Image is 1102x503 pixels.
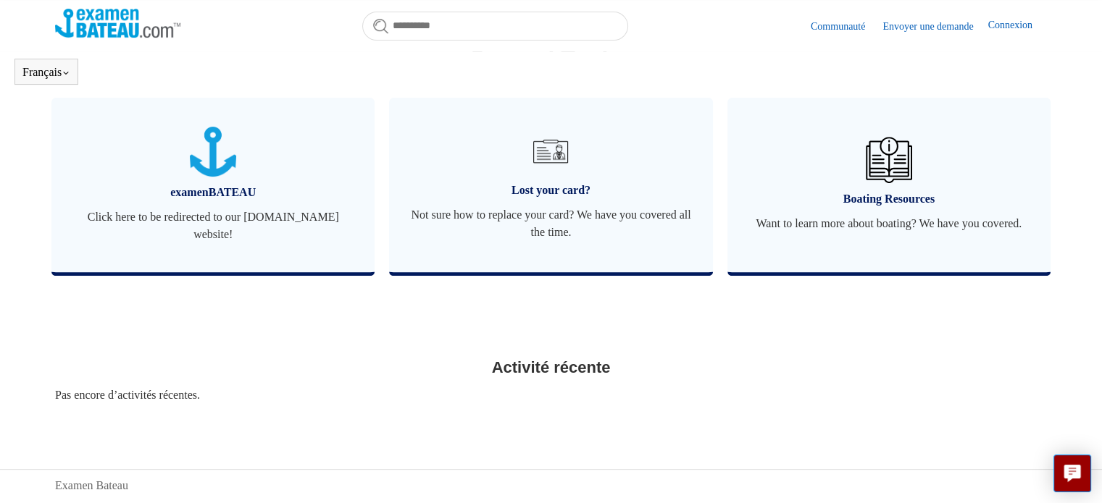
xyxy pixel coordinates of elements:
[749,215,1029,232] span: Want to learn more about boating? We have you covered.
[749,190,1029,208] span: Boating Resources
[73,184,353,201] span: examenBATEAU
[51,98,375,272] a: examenBATEAU Click here to be redirected to our [DOMAIN_NAME] website!
[389,98,712,272] a: Lost your card? Not sure how to replace your card? We have you covered all the time.
[55,9,180,38] img: Page d’accueil du Centre d’aide Examen Bateau
[411,182,690,199] span: Lost your card?
[190,127,236,177] img: 01JTNN85WSQ5FQ6HNXPDSZ7SRA
[1053,455,1091,492] button: Live chat
[727,98,1051,272] a: Boating Resources Want to learn more about boating? We have you covered.
[866,137,912,183] img: 01JHREV2E6NG3DHE8VTG8QH796
[362,12,628,41] input: Rechercher
[22,66,70,79] button: Français
[411,206,690,241] span: Not sure how to replace your card? We have you covered all the time.
[55,477,128,494] a: Examen Bateau
[73,208,353,243] span: Click here to be redirected to our [DOMAIN_NAME] website!
[527,128,574,174] img: 01JRG6G4NA4NJ1BVG8MJM761YH
[55,386,1047,404] div: Pas encore d’activités récentes.
[988,17,1046,35] a: Connexion
[811,19,880,34] a: Communauté
[55,355,1047,379] h2: Activité récente
[882,19,988,34] a: Envoyer une demande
